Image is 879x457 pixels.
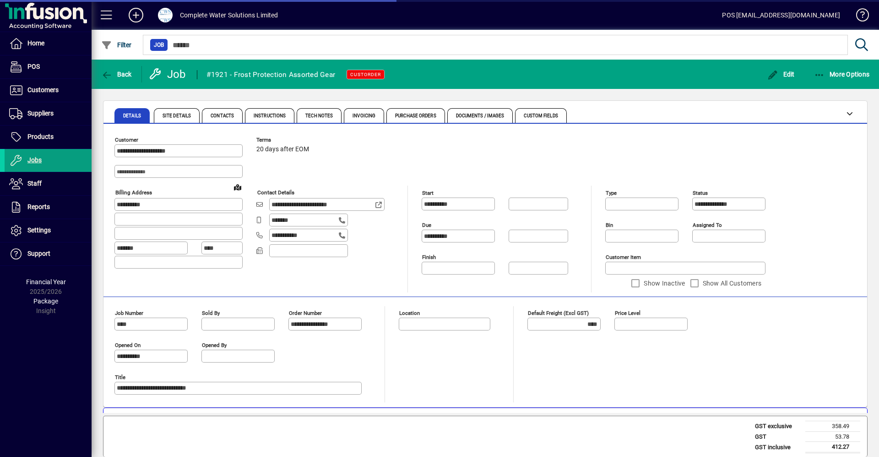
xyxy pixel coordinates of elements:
[5,32,92,55] a: Home
[722,8,840,22] div: POS [EMAIL_ADDRESS][DOMAIN_NAME]
[814,71,870,78] span: More Options
[456,114,505,118] span: Documents / Images
[765,66,797,83] button: Edit
[26,278,66,286] span: Financial Year
[115,310,143,316] mat-label: Job number
[154,40,164,50] span: Job
[767,71,795,78] span: Edit
[180,8,278,22] div: Complete Water Solutions Limited
[805,442,860,453] td: 412.27
[422,190,434,196] mat-label: Start
[305,114,333,118] span: Tech Notes
[123,114,141,118] span: Details
[206,67,336,82] div: #1921 - Frost Protection Assorted Gear
[5,79,92,102] a: Customers
[99,37,134,53] button: Filter
[27,86,59,94] span: Customers
[163,114,191,118] span: Site Details
[422,222,431,228] mat-label: Due
[27,203,50,210] span: Reports
[399,310,420,316] mat-label: Location
[805,431,860,442] td: 53.78
[5,242,92,265] a: Support
[27,110,54,117] span: Suppliers
[27,133,54,140] span: Products
[33,297,58,305] span: Package
[5,126,92,149] a: Products
[115,137,138,143] mat-label: Customer
[750,421,805,432] td: GST exclusive
[422,254,436,260] mat-label: Finish
[230,180,245,194] a: View on map
[353,114,375,118] span: Invoicing
[27,180,42,187] span: Staff
[524,114,558,118] span: Custom Fields
[289,310,322,316] mat-label: Order number
[115,374,125,380] mat-label: Title
[202,342,227,348] mat-label: Opened by
[750,431,805,442] td: GST
[750,442,805,453] td: GST inclusive
[812,66,872,83] button: More Options
[27,156,42,164] span: Jobs
[606,222,613,228] mat-label: Bin
[693,222,722,228] mat-label: Assigned to
[5,55,92,78] a: POS
[27,63,40,70] span: POS
[5,172,92,195] a: Staff
[151,7,180,23] button: Profile
[849,2,868,32] a: Knowledge Base
[27,226,51,234] span: Settings
[256,146,309,153] span: 20 days after EOM
[5,219,92,242] a: Settings
[606,190,617,196] mat-label: Type
[5,196,92,219] a: Reports
[101,41,132,49] span: Filter
[202,310,220,316] mat-label: Sold by
[5,102,92,125] a: Suppliers
[395,114,436,118] span: Purchase Orders
[101,71,132,78] span: Back
[27,250,50,257] span: Support
[606,254,641,260] mat-label: Customer Item
[211,114,234,118] span: Contacts
[254,114,286,118] span: Instructions
[350,72,381,77] span: CUSTORDER
[256,137,311,143] span: Terms
[149,67,188,82] div: Job
[805,421,860,432] td: 358.49
[92,66,142,83] app-page-header-button: Back
[615,310,640,316] mat-label: Price Level
[693,190,708,196] mat-label: Status
[121,7,151,23] button: Add
[99,66,134,83] button: Back
[115,342,141,348] mat-label: Opened On
[528,310,589,316] mat-label: Default Freight (excl GST)
[27,39,44,47] span: Home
